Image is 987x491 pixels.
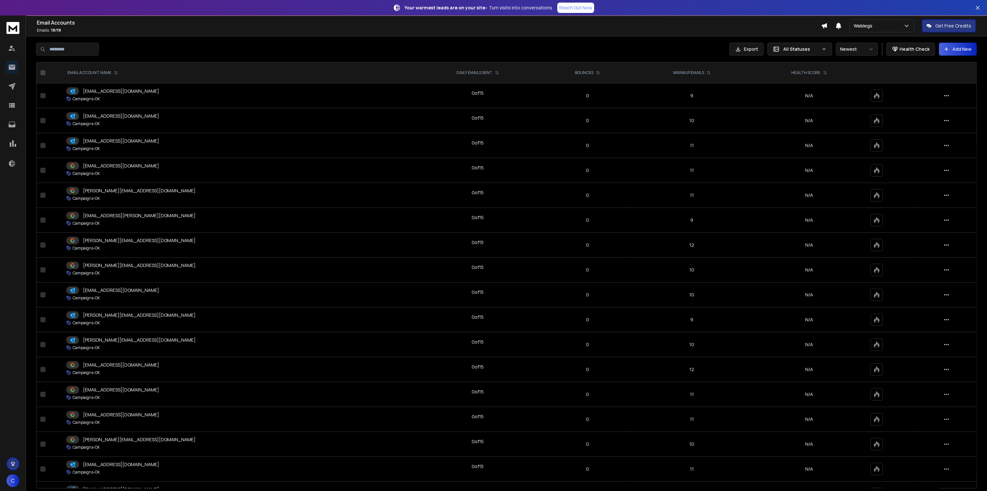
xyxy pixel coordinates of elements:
[756,441,863,447] p: N/A
[405,5,552,11] p: – Turn visits into conversations
[548,92,628,99] p: 0
[472,90,484,96] div: 0 of 15
[632,83,752,108] td: 9
[472,115,484,121] div: 0 of 15
[557,3,594,13] a: Reach Out Now
[632,457,752,482] td: 11
[83,312,196,318] p: [PERSON_NAME][EMAIL_ADDRESS][DOMAIN_NAME]
[756,341,863,348] p: N/A
[632,183,752,208] td: 11
[472,314,484,320] div: 0 of 15
[548,341,628,348] p: 0
[548,391,628,398] p: 0
[83,163,159,169] p: [EMAIL_ADDRESS][DOMAIN_NAME]
[73,470,100,475] p: Campaigns-OK
[73,146,100,151] p: Campaigns-OK
[632,432,752,457] td: 10
[548,441,628,447] p: 0
[83,237,196,244] p: [PERSON_NAME][EMAIL_ADDRESS][DOMAIN_NAME]
[73,370,100,375] p: Campaigns-OK
[756,192,863,198] p: N/A
[935,23,971,29] p: Get Free Credits
[83,387,159,393] p: [EMAIL_ADDRESS][DOMAIN_NAME]
[73,395,100,400] p: Campaigns-OK
[83,436,196,443] p: [PERSON_NAME][EMAIL_ADDRESS][DOMAIN_NAME]
[472,339,484,345] div: 0 of 15
[548,142,628,149] p: 0
[73,420,100,425] p: Campaigns-OK
[548,366,628,373] p: 0
[922,19,976,32] button: Get Free Credits
[756,267,863,273] p: N/A
[548,316,628,323] p: 0
[673,70,704,75] p: WARMUP EMAILS
[756,242,863,248] p: N/A
[73,345,100,350] p: Campaigns-OK
[457,70,492,75] p: DAILY EMAILS SENT
[83,113,159,119] p: [EMAIL_ADDRESS][DOMAIN_NAME]
[37,28,821,33] p: Emails :
[632,307,752,332] td: 9
[632,133,752,158] td: 11
[83,337,196,343] p: [PERSON_NAME][EMAIL_ADDRESS][DOMAIN_NAME]
[83,138,159,144] p: [EMAIL_ADDRESS][DOMAIN_NAME]
[83,212,196,219] p: [EMAIL_ADDRESS][PERSON_NAME][DOMAIN_NAME]
[472,140,484,146] div: 0 of 15
[729,43,764,56] button: Export
[83,262,196,269] p: [PERSON_NAME][EMAIL_ADDRESS][DOMAIN_NAME]
[405,5,485,11] strong: Your warmest leads are on your site
[854,23,875,29] p: Weblegs
[632,357,752,382] td: 12
[756,167,863,174] p: N/A
[472,239,484,246] div: 0 of 15
[548,217,628,223] p: 0
[73,121,100,126] p: Campaigns-OK
[472,389,484,395] div: 0 of 15
[756,316,863,323] p: N/A
[73,96,100,101] p: Campaigns-OK
[632,108,752,133] td: 10
[6,474,19,487] button: C
[548,267,628,273] p: 0
[73,320,100,326] p: Campaigns-OK
[548,117,628,124] p: 0
[73,221,100,226] p: Campaigns-OK
[548,192,628,198] p: 0
[632,382,752,407] td: 11
[472,438,484,445] div: 0 of 15
[756,142,863,149] p: N/A
[67,70,118,75] div: EMAIL ACCOUNT NAME
[548,466,628,472] p: 0
[6,22,19,34] img: logo
[51,27,61,33] span: 18 / 18
[548,242,628,248] p: 0
[472,463,484,470] div: 0 of 15
[472,264,484,271] div: 0 of 15
[73,271,100,276] p: Campaigns-OK
[886,43,935,56] button: Health Check
[632,158,752,183] td: 11
[73,445,100,450] p: Campaigns-OK
[73,246,100,251] p: Campaigns-OK
[632,208,752,233] td: 9
[756,416,863,422] p: N/A
[632,332,752,357] td: 10
[632,258,752,283] td: 10
[836,43,878,56] button: Newest
[559,5,592,11] p: Reach Out Now
[83,411,159,418] p: [EMAIL_ADDRESS][DOMAIN_NAME]
[783,46,819,52] p: All Statuses
[756,117,863,124] p: N/A
[73,171,100,176] p: Campaigns-OK
[472,364,484,370] div: 0 of 15
[472,413,484,420] div: 0 of 15
[575,70,593,75] p: BOUNCES
[756,466,863,472] p: N/A
[472,165,484,171] div: 0 of 15
[548,292,628,298] p: 0
[472,189,484,196] div: 0 of 15
[73,196,100,201] p: Campaigns-OK
[83,287,159,294] p: [EMAIL_ADDRESS][DOMAIN_NAME]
